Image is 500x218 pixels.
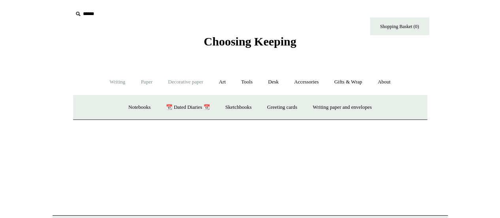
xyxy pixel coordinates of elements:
span: Choosing Keeping [204,35,296,48]
a: Writing [102,72,132,93]
a: Art [212,72,233,93]
a: Choosing Keeping [204,41,296,47]
a: Notebooks [121,97,158,118]
a: Paper [134,72,160,93]
a: Writing paper and envelopes [306,97,379,118]
a: About [370,72,398,93]
a: Desk [261,72,286,93]
a: Tools [234,72,260,93]
a: Shopping Basket (0) [370,17,429,35]
a: Decorative paper [161,72,210,93]
a: Gifts & Wrap [327,72,369,93]
a: 📆 Dated Diaries 📆 [159,97,217,118]
a: Accessories [287,72,326,93]
a: Greeting cards [260,97,304,118]
a: Sketchbooks [218,97,258,118]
